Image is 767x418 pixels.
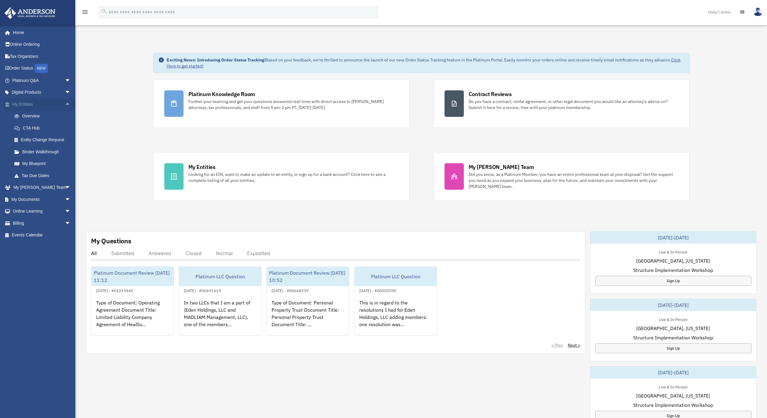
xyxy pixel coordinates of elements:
[188,98,398,111] div: Further your learning and get your questions answered real-time with direct access to [PERSON_NAM...
[4,50,80,62] a: Tax Organizers
[167,57,266,63] strong: Exciting News: Introducing Order Status Tracking!
[590,299,756,311] div: [DATE]-[DATE]
[111,250,134,256] div: Submitted
[179,294,261,341] div: In two LLCs that I am a part of (Eden Holdings, LLC and MADLIAM Management, LLC), one of the memb...
[35,64,48,73] div: NEW
[91,287,138,293] div: [DATE] - #01019445
[654,316,692,322] div: Live & In-Person
[633,334,713,341] span: Structure Implementation Workshop
[4,39,80,51] a: Online Ordering
[4,229,80,241] a: Events Calendar
[354,294,437,341] div: This is in regard to the resolutions I had for Eden Holdings, LLC adding members: one resolution ...
[4,62,80,75] a: Order StatusNEW
[153,152,409,201] a: My Entities Looking for an EIN, want to make an update to an entity, or sign up for a bank accoun...
[633,267,713,274] span: Structure Implementation Workshop
[81,11,89,16] a: menu
[8,122,80,134] a: CTA Hub
[753,8,762,16] img: User Pic
[4,27,77,39] a: Home
[65,98,77,111] span: arrow_drop_up
[4,193,80,205] a: My Documentsarrow_drop_down
[8,170,80,182] a: Tax Due Dates
[101,8,107,15] i: search
[4,217,80,229] a: Billingarrow_drop_down
[633,401,713,409] span: Structure Implementation Workshop
[266,267,349,336] a: Platinum Document Review [DATE] 10:52[DATE] - #00668339Type of Document: Personal Property Trust ...
[4,182,80,194] a: My [PERSON_NAME] Teamarrow_drop_down
[91,236,131,245] div: My Questions
[267,294,349,341] div: Type of Document: Personal Property Trust Document Title: Personal Property Trust Document Title:...
[91,267,174,286] div: Platinum Document Review [DATE] 11:12
[8,158,80,170] a: My Blueprint
[354,267,437,286] div: Platinum LLC Question
[188,90,255,98] div: Platinum Knowledge Room
[188,171,398,183] div: Looking for an EIN, want to make an update to an entity, or sign up for a bank account? Click her...
[4,98,80,110] a: My Entitiesarrow_drop_up
[4,205,80,217] a: Online Learningarrow_drop_down
[636,392,710,399] span: [GEOGRAPHIC_DATA], [US_STATE]
[636,257,710,264] span: [GEOGRAPHIC_DATA], [US_STATE]
[654,248,692,255] div: Live & In-Person
[8,146,80,158] a: Binder Walkthrough
[188,163,215,171] div: My Entities
[149,250,171,256] div: Answered
[179,267,262,336] a: Platinum LLC Question[DATE] - #00691619In two LLCs that I am a part of (Eden Holdings, LLC and MA...
[590,232,756,244] div: [DATE]-[DATE]
[4,86,80,98] a: Digital Productsarrow_drop_down
[433,152,690,201] a: My [PERSON_NAME] Team Did you know, as a Platinum Member, you have an entire professional team at...
[469,98,678,111] div: Do you have a contract, rental agreement, or other legal document you would like an attorney's ad...
[595,276,751,286] a: Sign Up
[469,171,678,189] div: Did you know, as a Platinum Member, you have an entire professional team at your disposal? Get th...
[267,287,313,293] div: [DATE] - #00668339
[91,250,97,256] div: All
[4,74,80,86] a: Platinum Q&Aarrow_drop_down
[469,90,512,98] div: Contract Reviews
[186,250,202,256] div: Closed
[636,325,710,332] span: [GEOGRAPHIC_DATA], [US_STATE]
[654,383,692,390] div: Live & In-Person
[65,182,77,194] span: arrow_drop_down
[91,294,174,341] div: Type of Document: Operating Agreement Document Title: Limited Liability Company Agreement of Heal...
[469,163,534,171] div: My [PERSON_NAME] Team
[8,110,80,122] a: Overview
[65,217,77,229] span: arrow_drop_down
[568,342,580,348] a: Next >
[81,8,89,16] i: menu
[65,193,77,206] span: arrow_drop_down
[167,57,681,69] a: Click Here to get started!
[267,267,349,286] div: Platinum Document Review [DATE] 10:52
[91,267,174,336] a: Platinum Document Review [DATE] 11:12[DATE] - #01019445Type of Document: Operating Agreement Docu...
[179,267,261,286] div: Platinum LLC Question
[8,134,80,146] a: Entity Change Request
[153,79,409,128] a: Platinum Knowledge Room Further your learning and get your questions answered real-time with dire...
[354,287,401,293] div: [DATE] - #00505590
[247,250,270,256] div: Expedited
[179,287,226,293] div: [DATE] - #00691619
[595,343,751,353] a: Sign Up
[3,7,57,19] img: Anderson Advisors Platinum Portal
[590,367,756,379] div: [DATE]-[DATE]
[216,250,233,256] div: Normal
[354,267,437,336] a: Platinum LLC Question[DATE] - #00505590This is in regard to the resolutions I had for Eden Holdin...
[65,86,77,99] span: arrow_drop_down
[65,205,77,218] span: arrow_drop_down
[433,79,690,128] a: Contract Reviews Do you have a contract, rental agreement, or other legal document you would like...
[65,74,77,87] span: arrow_drop_down
[167,57,684,69] div: Based on your feedback, we're thrilled to announce the launch of our new Order Status Tracking fe...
